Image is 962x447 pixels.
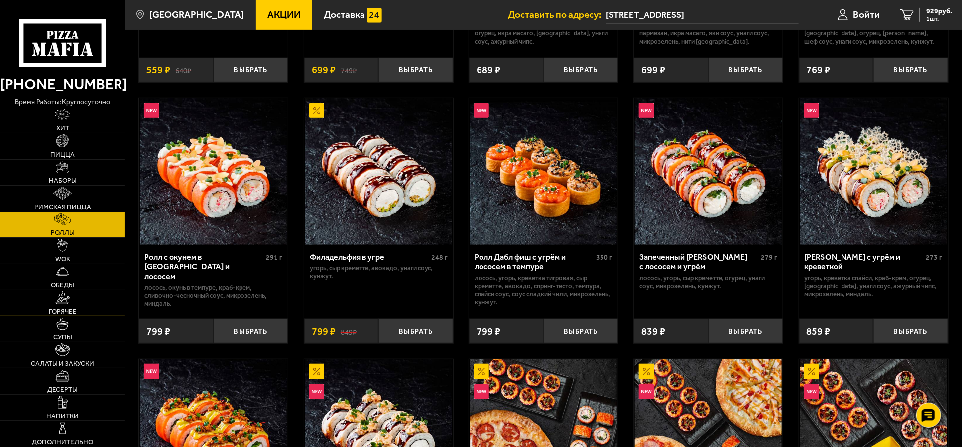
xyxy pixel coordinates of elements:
[214,58,288,82] button: Выбрать
[639,384,654,399] img: Новинка
[309,364,324,379] img: Акционный
[378,58,453,82] button: Выбрать
[312,65,336,75] span: 699 ₽
[470,98,617,245] img: Ролл Дабл фиш с угрём и лососем в темпуре
[544,319,618,343] button: Выбрать
[144,252,263,281] div: Ролл с окунем в [GEOGRAPHIC_DATA] и лососем
[709,58,783,82] button: Выбрать
[146,65,170,75] span: 559 ₽
[310,252,429,262] div: Филадельфия в угре
[799,98,948,245] a: НовинкаРолл Калипсо с угрём и креветкой
[606,6,799,24] input: Ваш адрес доставки
[140,98,287,245] img: Ролл с окунем в темпуре и лососем
[144,364,159,379] img: Новинка
[634,98,783,245] a: НовинкаЗапеченный ролл Гурмэ с лососем и угрём
[51,282,74,288] span: Обеды
[807,326,831,336] span: 859 ₽
[873,319,948,343] button: Выбрать
[635,98,782,245] img: Запеченный ролл Гурмэ с лососем и угрём
[805,252,924,272] div: [PERSON_NAME] с угрём и креветкой
[639,21,777,45] p: креветка тигровая, Сыр креметте, авокадо, пармезан, икра масаго, яки соус, унаги соус, микрозелен...
[804,364,819,379] img: Акционный
[926,253,943,262] span: 273 г
[469,98,618,245] a: НовинкаРолл Дабл фиш с угрём и лососем в темпуре
[709,319,783,343] button: Выбрать
[310,264,448,280] p: угорь, Сыр креметте, авокадо, унаги соус, кунжут.
[926,16,952,22] span: 1 шт.
[175,65,191,75] s: 640 ₽
[367,8,382,23] img: 15daf4d41897b9f0e9f617042186c801.svg
[378,319,453,343] button: Выбрать
[31,360,94,367] span: Салаты и закуски
[34,204,91,210] span: Римская пицца
[639,103,654,118] img: Новинка
[47,386,78,393] span: Десерты
[266,253,282,262] span: 291 г
[641,65,665,75] span: 699 ₽
[51,229,75,236] span: Роллы
[267,10,301,19] span: Акции
[807,65,831,75] span: 769 ₽
[800,98,947,245] img: Ролл Калипсо с угрём и креветкой
[474,103,489,118] img: Новинка
[149,10,244,19] span: [GEOGRAPHIC_DATA]
[474,384,489,399] img: Новинка
[49,308,77,315] span: Горячее
[477,65,500,75] span: 689 ₽
[53,334,72,340] span: Супы
[805,274,943,298] p: угорь, креветка спайси, краб-крем, огурец, [GEOGRAPHIC_DATA], унаги соус, ажурный чипс, микрозеле...
[926,8,952,15] span: 929 руб.
[761,253,777,262] span: 279 г
[309,103,324,118] img: Акционный
[475,274,612,306] p: лосось, угорь, креветка тигровая, Сыр креметте, авокадо, спринг-тесто, темпура, спайси соус, соус...
[475,252,594,272] div: Ролл Дабл фиш с угрём и лососем в темпуре
[853,10,880,19] span: Войти
[596,253,612,262] span: 330 г
[475,21,612,45] p: креветка тигровая, краб-крем, Сыр креметте, огурец, икра масаго, [GEOGRAPHIC_DATA], унаги соус, а...
[431,253,448,262] span: 248 г
[639,252,758,272] div: Запеченный [PERSON_NAME] с лососем и угрём
[474,364,489,379] img: Акционный
[639,364,654,379] img: Акционный
[214,319,288,343] button: Выбрать
[146,326,170,336] span: 799 ₽
[804,103,819,118] img: Новинка
[309,384,324,399] img: Новинка
[639,274,777,290] p: лосось, угорь, Сыр креметте, огурец, унаги соус, микрозелень, кунжут.
[544,58,618,82] button: Выбрать
[50,151,75,158] span: Пицца
[304,98,453,245] a: АкционныйФиладельфия в угре
[804,384,819,399] img: Новинка
[477,326,500,336] span: 799 ₽
[144,284,282,308] p: лосось, окунь в темпуре, краб-крем, сливочно-чесночный соус, микрозелень, миндаль.
[305,98,452,245] img: Филадельфия в угре
[805,21,943,45] p: креветка тигровая, окунь, Сыр креметте, [GEOGRAPHIC_DATA], огурец, [PERSON_NAME], шеф соус, унаги...
[139,98,288,245] a: НовинкаРолл с окунем в темпуре и лососем
[341,65,357,75] s: 749 ₽
[873,58,948,82] button: Выбрать
[32,439,93,445] span: Дополнительно
[55,256,70,262] span: WOK
[508,10,606,19] span: Доставить по адресу:
[341,326,357,336] s: 849 ₽
[324,10,365,19] span: Доставка
[49,177,77,184] span: Наборы
[144,103,159,118] img: Новинка
[56,125,69,131] span: Хит
[46,413,79,419] span: Напитки
[606,6,799,24] span: Полтавская улица, 12
[312,326,336,336] span: 799 ₽
[641,326,665,336] span: 839 ₽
